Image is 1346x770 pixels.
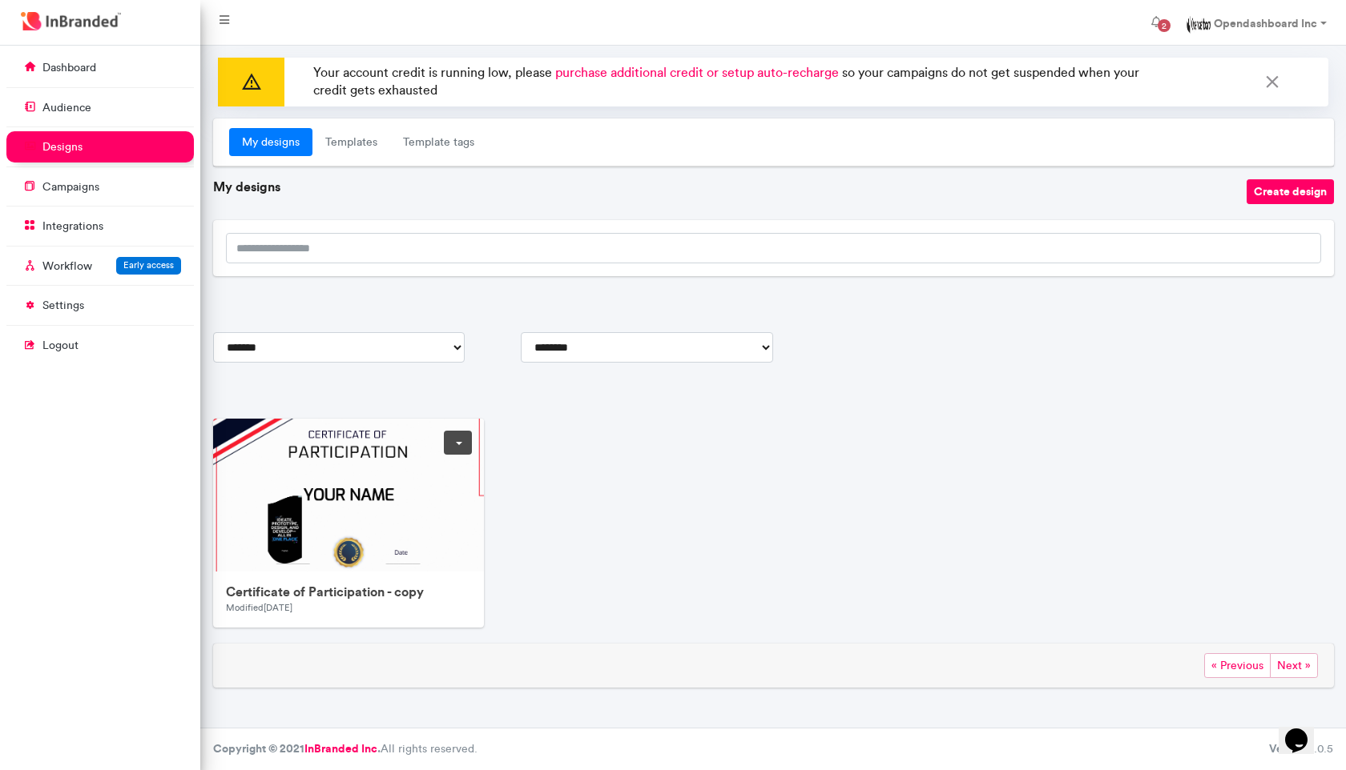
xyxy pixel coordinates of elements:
span: 2 [1158,19,1171,32]
p: Workflow [42,259,92,275]
p: campaigns [42,179,99,195]
p: logout [42,338,79,354]
button: Create design [1247,179,1334,204]
span: Next » [1270,653,1318,678]
a: InBranded Inc [304,741,377,756]
h6: My designs [213,179,1247,195]
a: preview-of-Certificate of Participation - copyCertificate of Participation - copyModified[DATE] [213,419,485,628]
p: Your account credit is running low, please so your campaigns do not get suspended when your credi... [307,58,1173,106]
p: integrations [42,219,103,235]
p: audience [42,100,91,116]
a: integrations [6,211,194,241]
span: Early access [123,259,174,271]
a: Templates [312,128,390,157]
iframe: chat widget [1279,706,1330,754]
a: Opendashboard Inc [1174,6,1340,38]
strong: Opendashboard Inc [1214,16,1317,30]
a: audience [6,92,194,122]
span: purchase additional credit or setup auto-recharge [555,65,839,80]
p: dashboard [42,60,96,76]
img: InBranded Logo [17,8,125,34]
h6: Certificate of Participation - copy [226,584,472,600]
a: designs [6,131,194,162]
footer: All rights reserved. [200,728,1346,770]
button: 2 [1138,6,1174,38]
strong: Copyright © 2021 . [213,741,381,756]
a: dashboard [6,52,194,82]
a: Template tags [390,128,487,157]
img: profile dp [1187,13,1211,37]
a: settings [6,290,194,320]
p: designs [42,139,83,155]
a: My designs [229,128,312,157]
p: settings [42,298,84,314]
a: WorkflowEarly access [6,251,194,281]
a: campaigns [6,171,194,202]
small: Modified [DATE] [226,602,292,613]
b: Version [1269,741,1308,756]
div: 3.0.5 [1269,741,1333,757]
